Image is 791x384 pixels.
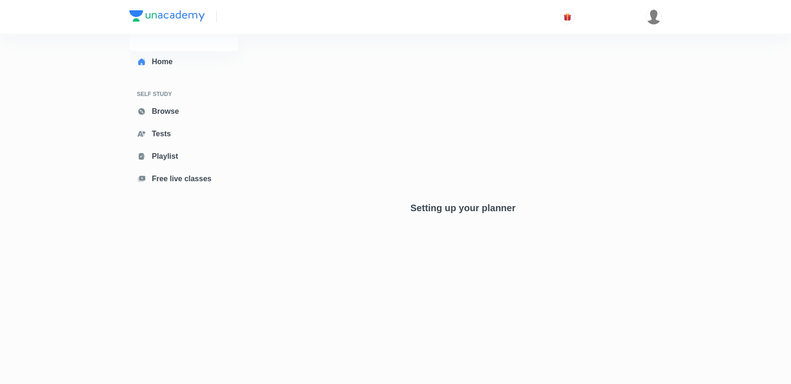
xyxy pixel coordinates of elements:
[129,10,205,22] img: Company Logo
[560,9,575,24] button: avatar
[129,86,238,102] h6: SELF STUDY
[129,147,238,166] a: Playlist
[563,13,572,21] img: avatar
[129,10,205,24] a: Company Logo
[129,102,238,121] a: Browse
[129,125,238,143] a: Tests
[129,52,238,71] a: Home
[410,202,515,214] h4: Setting up your planner
[646,9,662,25] img: Coolm
[129,170,238,188] a: Free live classes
